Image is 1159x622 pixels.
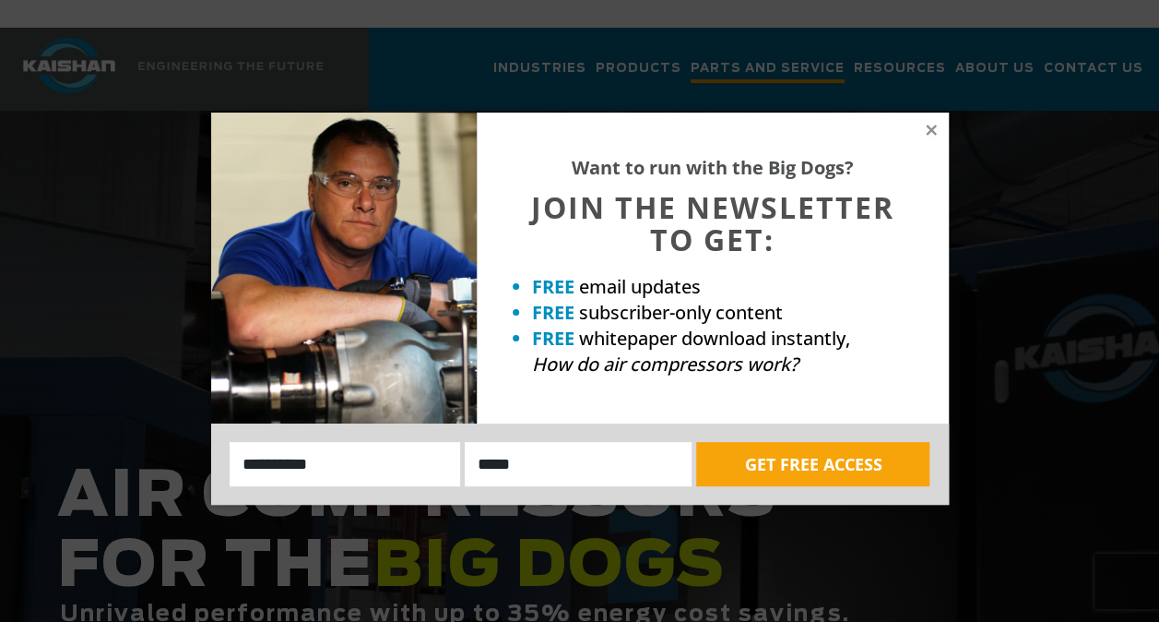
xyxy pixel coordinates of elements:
[572,155,854,180] strong: Want to run with the Big Dogs?
[579,274,701,299] span: email updates
[532,352,798,377] em: How do air compressors work?
[532,300,574,325] strong: FREE
[230,442,461,486] input: Name:
[465,442,692,486] input: Email
[923,122,940,138] button: Close
[579,326,850,351] span: whitepaper download instantly,
[532,274,574,299] strong: FREE
[579,300,783,325] span: subscriber-only content
[532,326,574,351] strong: FREE
[696,442,929,486] button: GET FREE ACCESS
[531,187,894,259] span: JOIN THE NEWSLETTER TO GET:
